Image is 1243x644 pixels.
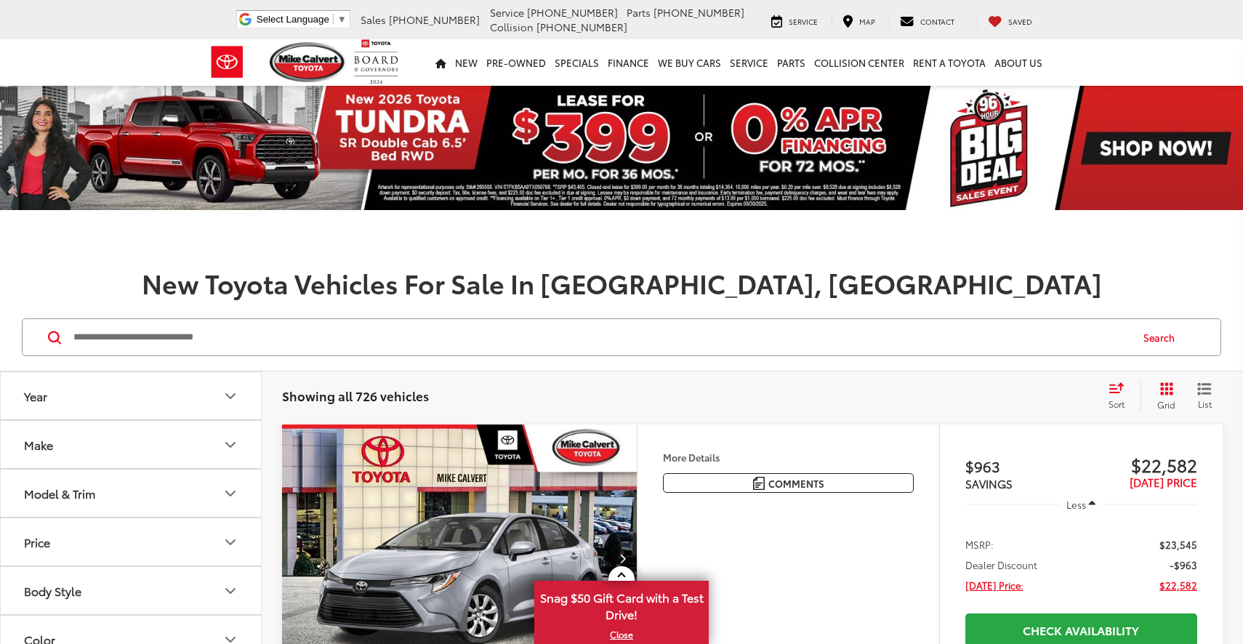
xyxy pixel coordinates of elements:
[1008,16,1032,27] span: Saved
[608,533,637,584] button: Next image
[337,14,347,25] span: ▼
[810,39,909,86] a: Collision Center
[1109,398,1125,410] span: Sort
[1130,319,1196,355] button: Search
[859,16,875,27] span: Map
[1159,537,1197,552] span: $23,545
[603,39,653,86] a: Finance
[1,470,262,517] button: Model & TrimModel & Trim
[1141,382,1186,411] button: Grid View
[222,534,239,551] div: Price
[663,452,914,462] h4: More Details
[361,12,386,27] span: Sales
[663,473,914,493] button: Comments
[72,320,1130,355] input: Search by Make, Model, or Keyword
[773,39,810,86] a: Parts
[270,42,347,82] img: Mike Calvert Toyota
[24,486,95,500] div: Model & Trim
[24,438,53,451] div: Make
[24,389,47,403] div: Year
[1,372,262,419] button: YearYear
[1081,454,1197,475] span: $22,582
[725,39,773,86] a: Service
[282,387,429,404] span: Showing all 726 vehicles
[200,39,254,86] img: Toyota
[627,5,651,20] span: Parts
[222,387,239,405] div: Year
[527,5,618,20] span: [PHONE_NUMBER]
[1186,382,1223,411] button: List View
[1,567,262,614] button: Body StyleBody Style
[222,582,239,600] div: Body Style
[550,39,603,86] a: Specials
[257,14,347,25] a: Select Language​
[1,518,262,565] button: PricePrice
[768,477,824,491] span: Comments
[490,20,534,34] span: Collision
[909,39,990,86] a: Rent a Toyota
[965,455,1082,477] span: $963
[482,39,550,86] a: Pre-Owned
[1197,398,1212,410] span: List
[1130,474,1197,490] span: [DATE] PRICE
[1066,498,1086,511] span: Less
[257,14,329,25] span: Select Language
[753,477,765,489] img: Comments
[1,421,262,468] button: MakeMake
[760,13,829,28] a: Service
[965,475,1013,491] span: SAVINGS
[965,558,1037,572] span: Dealer Discount
[789,16,818,27] span: Service
[389,12,480,27] span: [PHONE_NUMBER]
[451,39,482,86] a: New
[490,5,524,20] span: Service
[977,13,1043,28] a: My Saved Vehicles
[889,13,965,28] a: Contact
[965,578,1023,592] span: [DATE] Price:
[990,39,1047,86] a: About Us
[222,485,239,502] div: Model & Trim
[536,20,627,34] span: [PHONE_NUMBER]
[1170,558,1197,572] span: -$963
[536,582,707,627] span: Snag $50 Gift Card with a Test Drive!
[333,14,334,25] span: ​
[965,537,994,552] span: MSRP:
[1159,578,1197,592] span: $22,582
[1157,398,1175,411] span: Grid
[24,584,81,597] div: Body Style
[1101,382,1141,411] button: Select sort value
[653,39,725,86] a: WE BUY CARS
[24,535,50,549] div: Price
[920,16,954,27] span: Contact
[653,5,744,20] span: [PHONE_NUMBER]
[832,13,886,28] a: Map
[431,39,451,86] a: Home
[1060,491,1103,518] button: Less
[222,436,239,454] div: Make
